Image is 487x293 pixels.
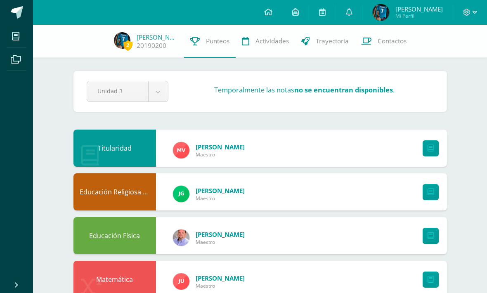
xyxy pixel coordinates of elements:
[196,239,245,246] span: Maestro
[87,81,168,102] a: Unidad 3
[295,25,355,58] a: Trayectoria
[73,130,156,167] div: Titularidad
[73,173,156,210] div: Educación Religiosa Escolar
[73,217,156,254] div: Educación Física
[294,85,393,95] strong: no se encuentran disponibles
[373,4,389,21] img: c7bed502e08dda7be56a4760e84b19ef.png
[137,41,166,50] a: 20190200
[196,274,245,282] span: [PERSON_NAME]
[236,25,295,58] a: Actividades
[196,151,245,158] span: Maestro
[395,5,443,13] span: [PERSON_NAME]
[395,12,443,19] span: Mi Perfil
[123,40,132,50] span: 2
[355,25,413,58] a: Contactos
[206,37,229,45] span: Punteos
[255,37,289,45] span: Actividades
[196,187,245,195] span: [PERSON_NAME]
[196,195,245,202] span: Maestro
[196,143,245,151] span: [PERSON_NAME]
[196,282,245,289] span: Maestro
[184,25,236,58] a: Punteos
[316,37,349,45] span: Trayectoria
[173,142,189,158] img: 1ff341f52347efc33ff1d2a179cbdb51.png
[137,33,178,41] a: [PERSON_NAME]
[378,37,407,45] span: Contactos
[173,273,189,290] img: b5613e1a4347ac065b47e806e9a54e9c.png
[214,85,395,95] h3: Temporalmente las notas .
[114,32,130,49] img: c7bed502e08dda7be56a4760e84b19ef.png
[173,229,189,246] img: 6c58b5a751619099581147680274b29f.png
[97,81,138,101] span: Unidad 3
[196,230,245,239] span: [PERSON_NAME]
[173,186,189,202] img: 3da61d9b1d2c0c7b8f7e89c78bbce001.png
